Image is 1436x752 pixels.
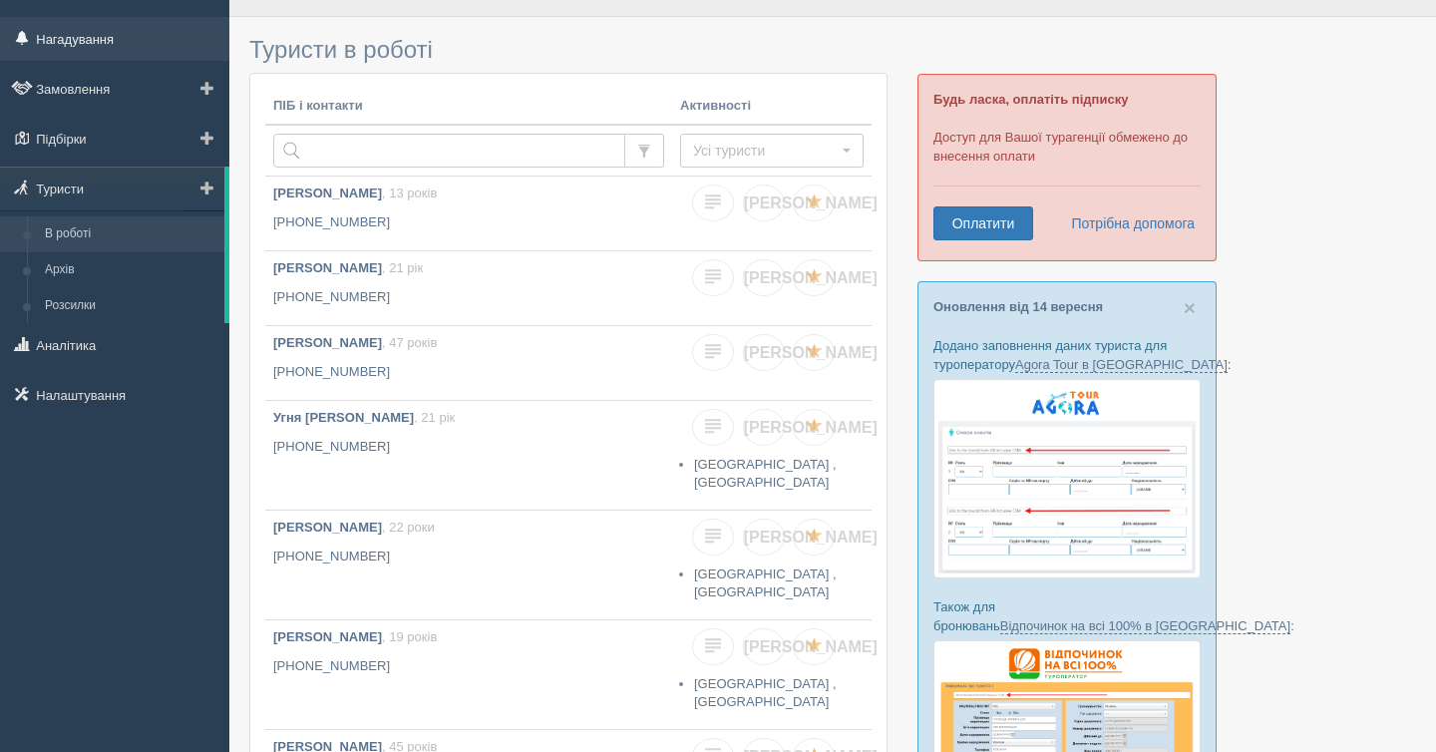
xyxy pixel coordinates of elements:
[273,260,382,275] b: [PERSON_NAME]
[744,194,878,211] span: [PERSON_NAME]
[273,410,414,425] b: Угня [PERSON_NAME]
[265,620,672,729] a: [PERSON_NAME], 19 років [PHONE_NUMBER]
[382,335,437,350] span: , 47 років
[744,419,878,436] span: [PERSON_NAME]
[273,288,664,307] p: [PHONE_NUMBER]
[36,252,224,288] a: Архів
[743,628,785,665] a: [PERSON_NAME]
[36,216,224,252] a: В роботі
[382,260,423,275] span: , 21 рік
[694,457,837,491] a: [GEOGRAPHIC_DATA] , [GEOGRAPHIC_DATA]
[933,597,1201,635] p: Також для бронювань :
[693,141,838,161] span: Усі туристи
[933,299,1103,314] a: Оновлення від 14 вересня
[273,213,664,232] p: [PHONE_NUMBER]
[36,288,224,324] a: Розсилки
[265,511,672,619] a: [PERSON_NAME], 22 роки [PHONE_NUMBER]
[694,676,837,710] a: [GEOGRAPHIC_DATA] , [GEOGRAPHIC_DATA]
[273,629,382,644] b: [PERSON_NAME]
[273,548,664,566] p: [PHONE_NUMBER]
[265,251,672,325] a: [PERSON_NAME], 21 рік [PHONE_NUMBER]
[249,36,433,63] span: Туристи в роботі
[265,401,672,510] a: Угня [PERSON_NAME], 21 рік [PHONE_NUMBER]
[1000,618,1290,634] a: Відпочинок на всі 100% в [GEOGRAPHIC_DATA]
[382,629,437,644] span: , 19 років
[744,344,878,361] span: [PERSON_NAME]
[933,206,1033,240] a: Оплатити
[743,409,785,446] a: [PERSON_NAME]
[743,334,785,371] a: [PERSON_NAME]
[265,326,672,400] a: [PERSON_NAME], 47 років [PHONE_NUMBER]
[382,186,437,200] span: , 13 років
[273,186,382,200] b: [PERSON_NAME]
[744,529,878,546] span: [PERSON_NAME]
[672,89,872,125] th: Активності
[1015,357,1228,373] a: Agora Tour в [GEOGRAPHIC_DATA]
[744,269,878,286] span: [PERSON_NAME]
[933,379,1201,578] img: agora-tour-%D1%84%D0%BE%D1%80%D0%BC%D0%B0-%D0%B1%D1%80%D0%BE%D0%BD%D1%8E%D0%B2%D0%B0%D0%BD%D0%BD%...
[743,185,785,221] a: [PERSON_NAME]
[273,363,664,382] p: [PHONE_NUMBER]
[1058,206,1196,240] a: Потрібна допомога
[917,74,1217,261] div: Доступ для Вашої турагенції обмежено до внесення оплати
[273,438,664,457] p: [PHONE_NUMBER]
[265,177,672,250] a: [PERSON_NAME], 13 років [PHONE_NUMBER]
[273,335,382,350] b: [PERSON_NAME]
[273,134,625,168] input: Пошук за ПІБ, паспортом або контактами
[265,89,672,125] th: ПІБ і контакти
[933,92,1128,107] b: Будь ласка, оплатіть підписку
[933,336,1201,374] p: Додано заповнення даних туриста для туроператору :
[273,520,382,535] b: [PERSON_NAME]
[1184,296,1196,319] span: ×
[743,259,785,296] a: [PERSON_NAME]
[680,134,864,168] button: Усі туристи
[414,410,455,425] span: , 21 рік
[744,638,878,655] span: [PERSON_NAME]
[694,566,837,600] a: [GEOGRAPHIC_DATA] , [GEOGRAPHIC_DATA]
[743,519,785,556] a: [PERSON_NAME]
[273,657,664,676] p: [PHONE_NUMBER]
[1184,297,1196,318] button: Close
[382,520,435,535] span: , 22 роки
